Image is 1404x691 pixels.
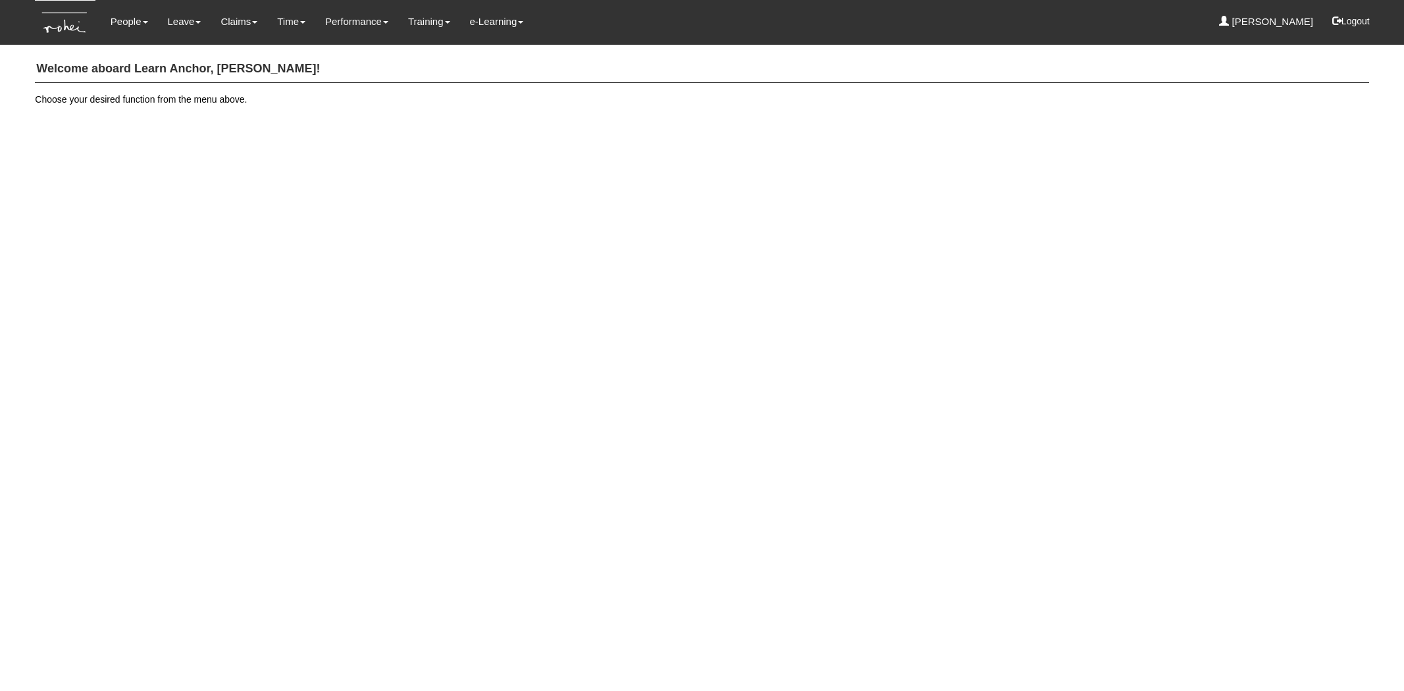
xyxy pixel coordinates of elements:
[168,7,201,37] a: Leave
[408,7,450,37] a: Training
[1219,7,1313,37] a: [PERSON_NAME]
[325,7,388,37] a: Performance
[35,56,1368,83] h4: Welcome aboard Learn Anchor, [PERSON_NAME]!
[277,7,305,37] a: Time
[111,7,148,37] a: People
[1349,638,1391,678] iframe: chat widget
[221,7,257,37] a: Claims
[35,93,1368,106] p: Choose your desired function from the menu above.
[470,7,524,37] a: e-Learning
[35,1,95,45] img: KTs7HI1dOZG7tu7pUkOpGGQAiEQAiEQAj0IhBB1wtXDg6BEAiBEAiBEAiB4RGIoBtemSRFIRACIRACIRACIdCLQARdL1w5OAR...
[1323,5,1379,37] button: Logout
